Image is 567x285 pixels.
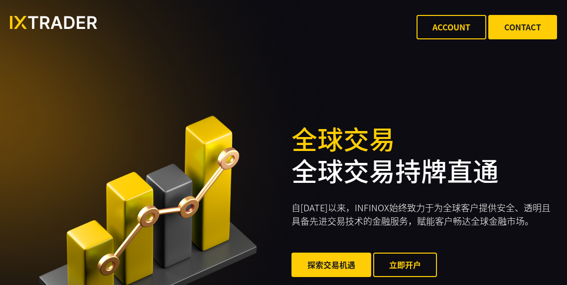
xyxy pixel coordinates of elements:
[488,15,557,39] a: Contact
[291,201,557,228] p: 自[DATE]以来，INFINOX始终致力于为全球客户提供安全、透明且具备先进交易技术的金融服务，赋能客户畅达全球金融市场。
[291,123,557,186] h2: 全球交易持牌直通
[291,253,371,277] a: 探索交易机遇
[373,253,437,277] a: 立即开户
[291,120,395,157] span: 全球交易
[417,15,486,39] a: Account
